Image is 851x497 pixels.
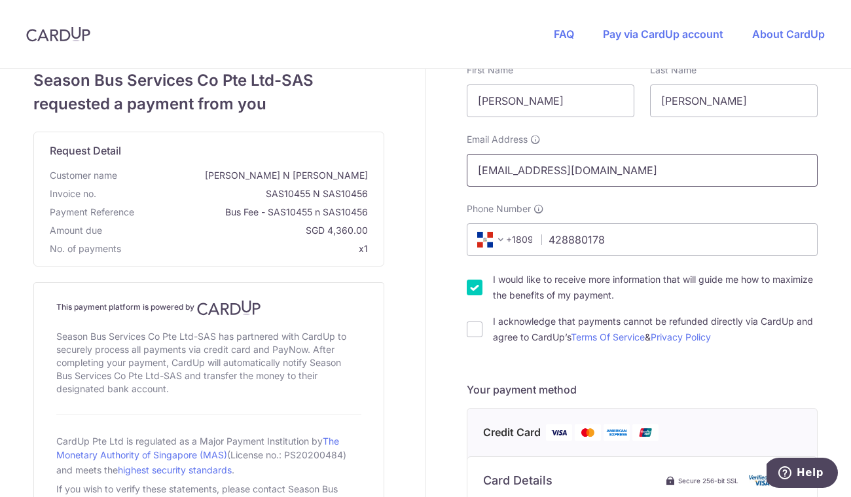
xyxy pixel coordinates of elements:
span: Secure 256-bit SSL [678,475,738,486]
span: translation missing: en.payment_reference [50,206,134,217]
h4: This payment platform is powered by [56,300,361,316]
span: Bus Fee - SAS10455 n SAS10456 [139,206,368,219]
a: FAQ [554,28,574,41]
a: About CardUp [752,28,825,41]
span: requested a payment from you [33,92,384,116]
span: translation missing: en.request_detail [50,144,121,157]
a: highest security standards [118,464,232,475]
input: First name [467,84,634,117]
iframe: Opens a widget where you can find more information [767,458,838,490]
h6: Card Details [483,473,552,488]
span: SGD 4,360.00 [107,224,368,237]
label: I would like to receive more information that will guide me how to maximize the benefits of my pa... [493,272,818,303]
img: CardUp [197,300,261,316]
h5: Your payment method [467,382,818,397]
label: I acknowledge that payments cannot be refunded directly via CardUp and agree to CardUp’s & [493,314,818,345]
span: +1809 [473,232,532,248]
input: Last name [650,84,818,117]
span: +1809 [477,232,509,248]
a: Terms Of Service [571,331,645,342]
a: Privacy Policy [651,331,711,342]
span: SAS10455 N SAS10456 [101,187,368,200]
img: card secure [749,475,801,486]
span: Credit Card [483,424,541,441]
img: Mastercard [575,424,601,441]
span: [PERSON_NAME] N [PERSON_NAME] [122,169,368,182]
input: Email address [467,154,818,187]
span: Phone Number [467,202,531,215]
span: Amount due [50,224,102,237]
span: x1 [359,243,368,254]
img: American Express [604,424,630,441]
span: Season Bus Services Co Pte Ltd-SAS [33,69,384,92]
div: Season Bus Services Co Pte Ltd-SAS has partnered with CardUp to securely process all payments via... [56,327,361,398]
span: Invoice no. [50,187,96,200]
div: CardUp Pte Ltd is regulated as a Major Payment Institution by (License no.: PS20200484) and meets... [56,430,361,480]
img: Union Pay [632,424,659,441]
span: Customer name [50,169,117,182]
span: No. of payments [50,242,121,255]
img: Visa [546,424,572,441]
label: Last Name [650,64,697,77]
img: CardUp [26,26,90,42]
label: First Name [467,64,513,77]
a: Pay via CardUp account [603,28,723,41]
span: Email Address [467,133,528,146]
